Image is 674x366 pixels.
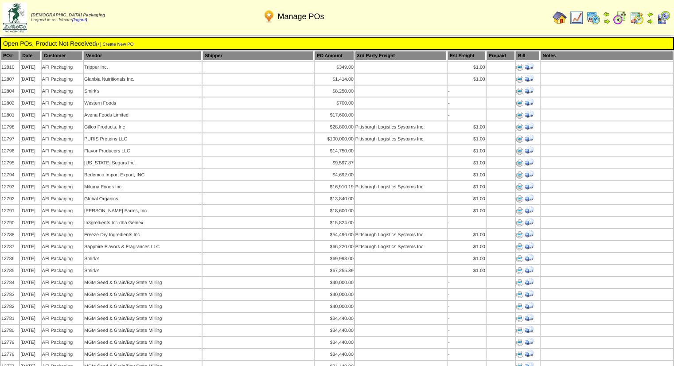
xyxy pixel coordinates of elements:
[42,51,83,61] th: Customer
[42,265,83,276] td: AFI Packaging
[203,51,313,61] th: Shipper
[315,340,354,345] div: $34,440.00
[84,289,202,300] td: MGM Seed & Grain/Bay State Milling
[448,313,486,324] td: -
[315,316,354,321] div: $34,440.00
[525,170,534,179] img: Print Receiving Document
[1,109,19,121] td: 12801
[262,9,276,23] img: po.png
[315,160,354,166] div: $9,597.87
[20,121,41,132] td: [DATE]
[1,325,19,336] td: 12780
[20,133,41,144] td: [DATE]
[315,65,354,70] div: $349.00
[84,217,202,228] td: In3gredients Inc dba Gelnex
[448,148,485,154] div: $1.00
[20,62,41,73] td: [DATE]
[315,184,354,190] div: $16,910.19
[20,86,41,97] td: [DATE]
[20,109,41,121] td: [DATE]
[84,193,202,204] td: Global Organics
[315,136,354,142] div: $100,000.00
[315,256,354,261] div: $69,993.00
[355,181,447,192] td: Pittsburgh Logistics Systems Inc.
[448,86,486,97] td: -
[1,121,19,132] td: 12798
[84,205,202,216] td: [PERSON_NAME] Farms, Inc.
[84,121,202,132] td: Gillco Products, Inc
[84,313,202,324] td: MGM Seed & Grain/Bay State Milling
[42,109,83,121] td: AFI Packaging
[448,208,485,214] div: $1.00
[1,133,19,144] td: 12797
[525,349,534,358] img: Print Receiving Document
[448,196,485,202] div: $1.00
[525,134,534,143] img: Print Receiving Document
[42,217,83,228] td: AFI Packaging
[42,229,83,240] td: AFI Packaging
[1,145,19,156] td: 12796
[315,304,354,309] div: $40,000.00
[448,244,485,249] div: $1.00
[20,301,41,312] td: [DATE]
[355,229,447,240] td: Pittsburgh Logistics Systems Inc.
[516,195,523,202] img: Print
[42,277,83,288] td: AFI Packaging
[42,86,83,97] td: AFI Packaging
[20,205,41,216] td: [DATE]
[516,243,523,250] img: Print
[516,100,523,107] img: Print
[525,241,534,250] img: Print Receiving Document
[84,241,202,252] td: Sapphire Flavors & Fragrances LLC
[42,121,83,132] td: AFI Packaging
[553,11,567,25] img: home.gif
[516,112,523,119] img: Print
[84,229,202,240] td: Freeze Dry Ingredients Inc
[525,158,534,167] img: Print Receiving Document
[1,62,19,73] td: 12810
[315,232,354,238] div: $54,496.00
[525,289,534,298] img: Print Receiving Document
[525,110,534,119] img: Print Receiving Document
[1,241,19,252] td: 12787
[355,133,447,144] td: Pittsburgh Logistics Systems Inc.
[20,313,41,324] td: [DATE]
[84,169,202,180] td: Bedemco Import Export, INC
[1,313,19,324] td: 12781
[315,172,354,178] div: $4,692.00
[586,11,600,25] img: calendarprod.gif
[355,241,447,252] td: Pittsburgh Logistics Systems Inc.
[20,325,41,336] td: [DATE]
[315,101,354,106] div: $700.00
[448,77,485,82] div: $1.00
[448,172,485,178] div: $1.00
[1,157,19,168] td: 12795
[516,76,523,83] img: Print
[1,301,19,312] td: 12782
[1,51,19,61] th: PO#
[647,11,654,18] img: arrowleft.gif
[525,337,534,346] img: Print Receiving Document
[315,77,354,82] div: $1,414.00
[516,136,523,143] img: Print
[630,11,644,25] img: calendarinout.gif
[42,349,83,360] td: AFI Packaging
[84,277,202,288] td: MGM Seed & Grain/Bay State Milling
[448,349,486,360] td: -
[1,181,19,192] td: 12793
[516,148,523,155] img: Print
[42,133,83,144] td: AFI Packaging
[42,62,83,73] td: AFI Packaging
[42,181,83,192] td: AFI Packaging
[96,42,133,47] a: (+) Create New PO
[525,122,534,131] img: Print Receiving Document
[448,289,486,300] td: -
[84,337,202,348] td: MGM Seed & Grain/Bay State Milling
[516,327,523,334] img: Print
[1,349,19,360] td: 12778
[448,337,486,348] td: -
[315,196,354,202] div: $13,840.00
[525,253,534,262] img: Print Receiving Document
[84,253,202,264] td: Smirk's
[315,292,354,297] div: $40,000.00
